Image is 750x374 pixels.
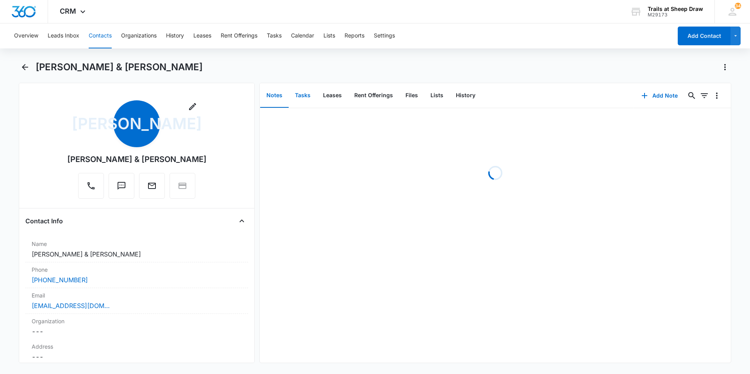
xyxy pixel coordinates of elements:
[139,173,165,199] button: Email
[60,7,76,15] span: CRM
[711,89,723,102] button: Overflow Menu
[32,249,242,259] dd: [PERSON_NAME] & [PERSON_NAME]
[648,12,703,18] div: account id
[735,3,741,9] div: notifications count
[399,84,424,108] button: Files
[317,84,348,108] button: Leases
[109,185,134,192] a: Text
[32,327,242,336] dd: ---
[450,84,482,108] button: History
[678,27,730,45] button: Add Contact
[698,89,711,102] button: Filters
[78,173,104,199] button: Call
[345,23,364,48] button: Reports
[32,240,242,248] label: Name
[166,23,184,48] button: History
[14,23,38,48] button: Overview
[323,23,335,48] button: Lists
[36,61,203,73] h1: [PERSON_NAME] & [PERSON_NAME]
[32,352,242,362] dd: ---
[648,6,703,12] div: account name
[32,265,242,274] label: Phone
[67,153,207,165] div: [PERSON_NAME] & [PERSON_NAME]
[25,237,248,262] div: Name[PERSON_NAME] & [PERSON_NAME]
[735,3,741,9] span: 34
[260,84,289,108] button: Notes
[139,185,165,192] a: Email
[236,215,248,227] button: Close
[121,23,157,48] button: Organizations
[25,262,248,288] div: Phone[PHONE_NUMBER]
[78,185,104,192] a: Call
[32,291,242,299] label: Email
[267,23,282,48] button: Tasks
[25,216,63,226] h4: Contact Info
[374,23,395,48] button: Settings
[289,84,317,108] button: Tasks
[25,288,248,314] div: Email[EMAIL_ADDRESS][DOMAIN_NAME]
[221,23,257,48] button: Rent Offerings
[291,23,314,48] button: Calendar
[634,86,686,105] button: Add Note
[25,339,248,365] div: Address---
[32,301,110,310] a: [EMAIL_ADDRESS][DOMAIN_NAME]
[19,61,31,73] button: Back
[32,342,242,351] label: Address
[25,314,248,339] div: Organization---
[424,84,450,108] button: Lists
[686,89,698,102] button: Search...
[719,61,731,73] button: Actions
[348,84,399,108] button: Rent Offerings
[113,100,160,147] span: [PERSON_NAME]
[109,173,134,199] button: Text
[193,23,211,48] button: Leases
[89,23,112,48] button: Contacts
[48,23,79,48] button: Leads Inbox
[32,317,242,325] label: Organization
[32,275,88,285] a: [PHONE_NUMBER]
